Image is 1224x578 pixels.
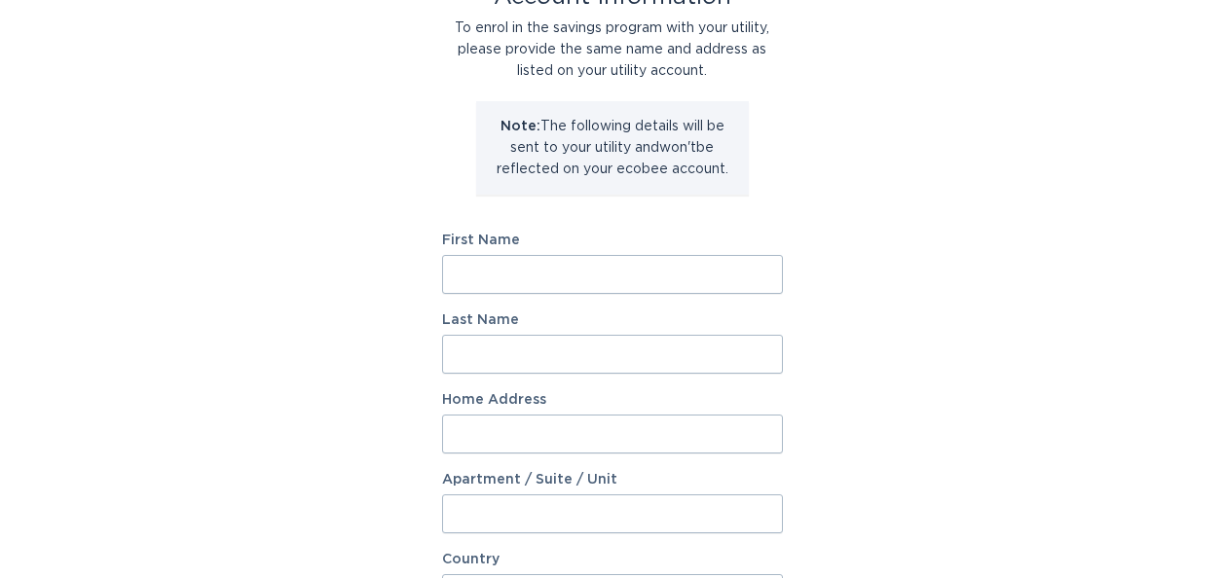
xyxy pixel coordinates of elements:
[442,553,500,566] label: Country
[442,234,783,247] label: First Name
[501,120,540,133] strong: Note:
[442,18,783,82] div: To enrol in the savings program with your utility, please provide the same name and address as li...
[442,473,783,487] label: Apartment / Suite / Unit
[491,116,734,180] p: The following details will be sent to your utility and won't be reflected on your ecobee account.
[442,313,783,327] label: Last Name
[442,393,783,407] label: Home Address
